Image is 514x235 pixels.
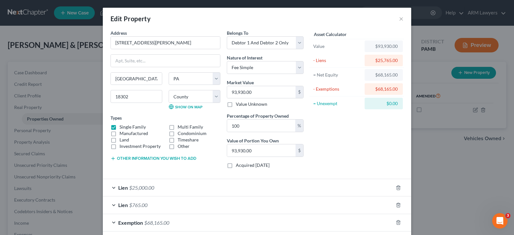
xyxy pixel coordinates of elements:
span: $25,000.00 [129,185,154,191]
label: Percentage of Property Owned [227,113,289,119]
label: Value Unknown [236,101,267,107]
button: × [399,15,403,23]
div: $68,165.00 [370,86,398,92]
div: = Net Equity [313,72,362,78]
label: Asset Calculator [314,31,347,38]
div: % [295,120,303,132]
label: Nature of Interest [227,54,262,61]
input: Enter city... [111,73,162,85]
input: Enter zip... [111,90,162,103]
div: Value [313,43,362,50]
input: 0.00 [227,86,296,98]
span: 3 [505,213,510,218]
input: Enter address... [111,37,220,49]
div: $25,765.00 [370,57,398,64]
span: Exemption [118,220,143,226]
label: Other [178,143,190,149]
div: - Exemptions [313,86,362,92]
label: Value of Portion You Own [227,137,279,144]
div: $ [296,144,303,157]
input: 0.00 [227,144,296,157]
div: $0.00 [370,100,398,107]
div: $ [296,86,303,98]
input: Apt, Suite, etc... [111,55,220,67]
a: Show on Map [169,104,202,109]
div: Edit Property [111,14,151,23]
span: Address [111,30,127,36]
iframe: Intercom live chat [492,213,508,229]
label: Acquired [DATE] [236,162,270,168]
label: Investment Property [120,143,161,149]
input: 0.00 [227,120,295,132]
div: = Unexempt [313,100,362,107]
label: Multi Family [178,124,203,130]
label: Land [120,137,129,143]
div: $68,165.00 [370,72,398,78]
label: Condominium [178,130,207,137]
span: Lien [118,185,128,191]
button: Other information you wish to add [111,156,196,161]
label: Single Family [120,124,146,130]
div: $93,930.00 [370,43,398,50]
label: Types [111,114,122,121]
label: Timeshare [178,137,199,143]
span: Lien [118,202,128,208]
label: Manufactured [120,130,148,137]
span: $68,165.00 [144,220,169,226]
span: $765.00 [129,202,147,208]
div: - Liens [313,57,362,64]
span: Belongs To [227,30,248,36]
label: Market Value [227,79,254,86]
